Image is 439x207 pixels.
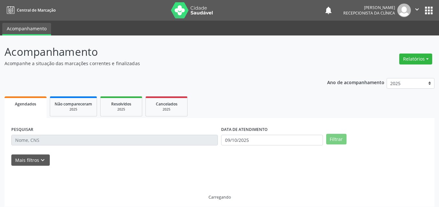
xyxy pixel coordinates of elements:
[11,135,218,146] input: Nome, CNS
[327,78,384,86] p: Ano de acompanhamento
[5,5,56,15] a: Central de Marcação
[111,101,131,107] span: Resolvidos
[55,101,92,107] span: Não compareceram
[209,194,231,200] div: Carregando
[343,10,395,16] span: Recepcionista da clínica
[39,157,46,164] i: keyboard_arrow_down
[221,125,268,135] label: DATA DE ATENDIMENTO
[11,125,33,135] label: PESQUISAR
[343,5,395,10] div: [PERSON_NAME]
[15,101,36,107] span: Agendados
[399,54,432,64] button: Relatórios
[105,107,137,112] div: 2025
[221,135,323,146] input: Selecione um intervalo
[423,5,434,16] button: apps
[11,154,50,166] button: Mais filtroskeyboard_arrow_down
[397,4,411,17] img: img
[413,6,421,13] i: 
[326,134,347,145] button: Filtrar
[324,6,333,15] button: notifications
[411,4,423,17] button: 
[150,107,183,112] div: 2025
[5,60,305,67] p: Acompanhe a situação das marcações correntes e finalizadas
[156,101,177,107] span: Cancelados
[2,23,51,35] a: Acompanhamento
[17,7,56,13] span: Central de Marcação
[5,44,305,60] p: Acompanhamento
[55,107,92,112] div: 2025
